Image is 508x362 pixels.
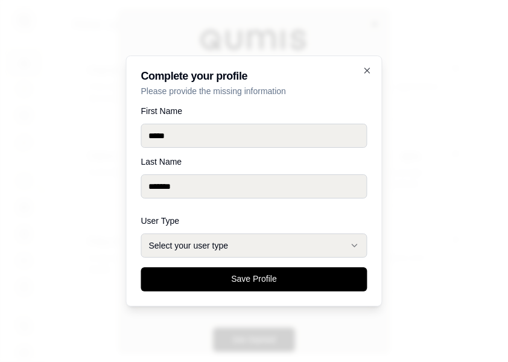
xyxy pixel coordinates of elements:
[141,71,367,81] h2: Complete your profile
[141,85,367,97] p: Please provide the missing information
[141,157,367,166] label: Last Name
[141,107,367,115] label: First Name
[141,217,367,225] label: User Type
[141,267,367,291] button: Save Profile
